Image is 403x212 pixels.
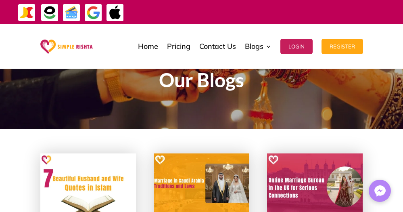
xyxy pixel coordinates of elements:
[199,26,236,67] a: Contact Us
[245,26,271,67] a: Blogs
[40,70,363,94] h1: Our Blogs
[322,39,363,54] button: Register
[280,26,313,67] a: Login
[41,4,59,22] img: EasyPaisa-icon
[106,4,124,22] img: ApplePay-icon
[167,26,190,67] a: Pricing
[63,4,81,22] img: Credit Cards
[18,4,36,22] img: JazzCash-icon
[138,26,158,67] a: Home
[280,39,313,54] button: Login
[84,4,102,22] img: GooglePay-icon
[322,26,363,67] a: Register
[372,183,388,199] img: Messenger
